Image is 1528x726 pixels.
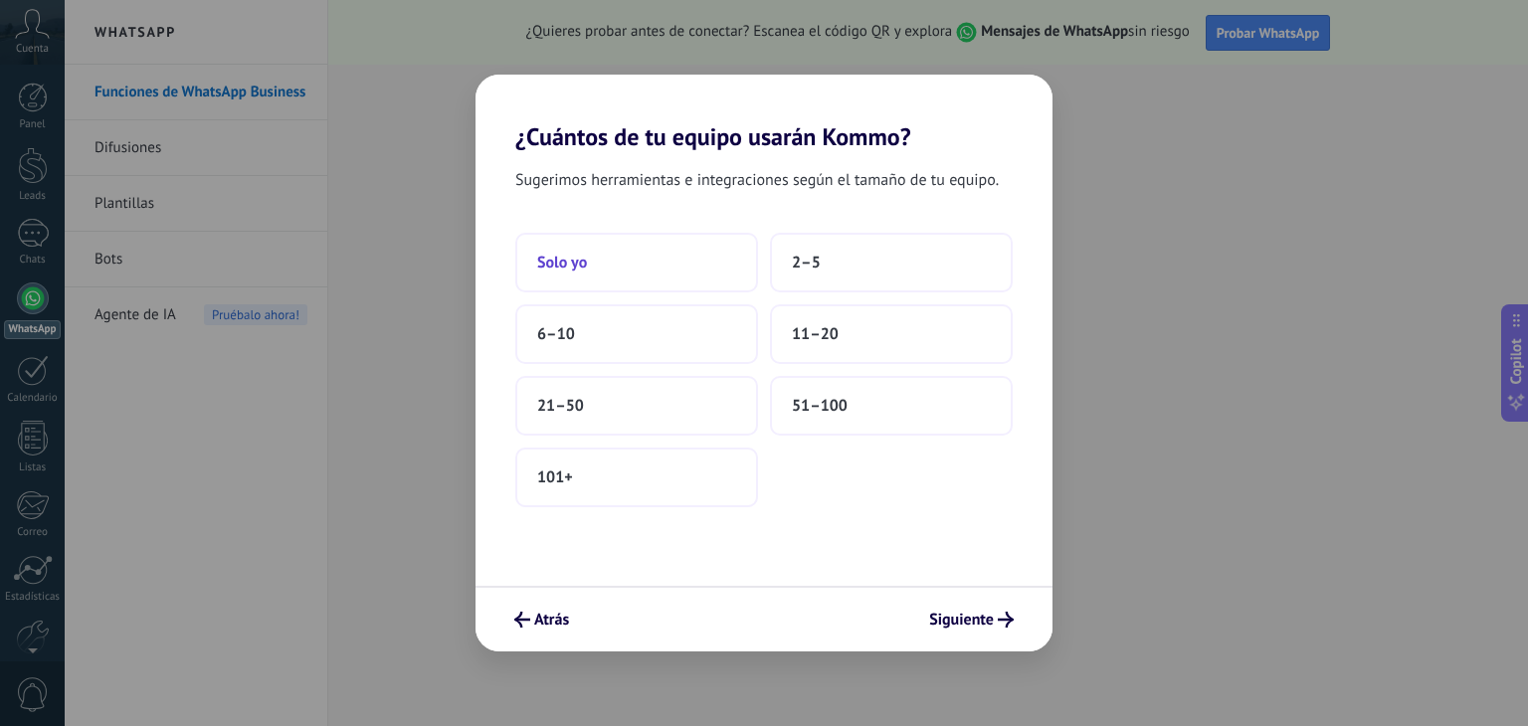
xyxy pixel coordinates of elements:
[515,448,758,507] button: 101+
[537,467,573,487] span: 101+
[792,324,839,344] span: 11–20
[792,396,848,416] span: 51–100
[770,376,1013,436] button: 51–100
[929,613,994,627] span: Siguiente
[515,304,758,364] button: 6–10
[537,396,584,416] span: 21–50
[534,613,569,627] span: Atrás
[770,233,1013,292] button: 2–5
[792,253,821,272] span: 2–5
[505,603,578,636] button: Atrás
[515,233,758,292] button: Solo yo
[515,376,758,436] button: 21–50
[476,75,1052,151] h2: ¿Cuántos de tu equipo usarán Kommo?
[537,253,587,272] span: Solo yo
[537,324,575,344] span: 6–10
[515,167,999,193] span: Sugerimos herramientas e integraciones según el tamaño de tu equipo.
[770,304,1013,364] button: 11–20
[920,603,1023,636] button: Siguiente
